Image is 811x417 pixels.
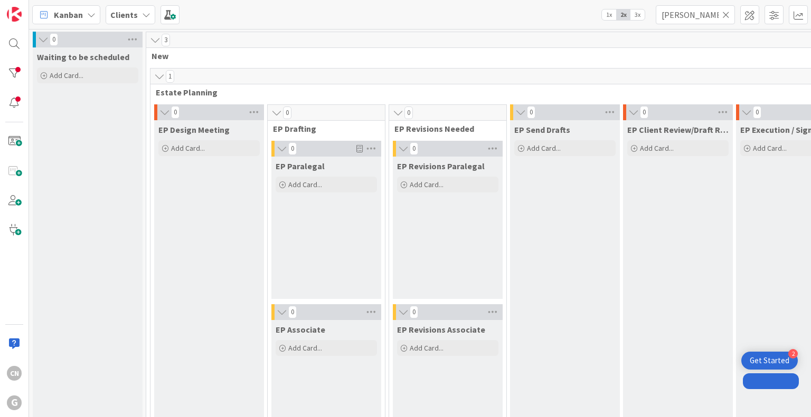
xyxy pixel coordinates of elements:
span: Add Card... [288,343,322,353]
span: EP Revisions Associate [397,324,485,335]
span: EP Paralegal [276,161,325,171]
span: Add Card... [410,343,444,353]
div: Open Get Started checklist, remaining modules: 2 [741,352,798,370]
span: 1x [602,9,616,20]
span: EP Revisions Paralegal [397,161,485,171]
span: Add Card... [50,71,83,80]
span: 0 [753,106,761,119]
span: 0 [410,306,418,318]
span: 0 [404,106,413,119]
span: 0 [410,142,418,155]
span: 0 [283,106,291,119]
span: Waiting to be scheduled [37,52,129,62]
span: Add Card... [640,143,674,153]
span: EP Design Meeting [158,124,230,135]
span: 3 [162,34,170,46]
span: EP Drafting [273,123,372,134]
span: 3x [630,9,645,20]
span: EP Revisions Needed [394,123,493,134]
span: 2x [616,9,630,20]
span: Add Card... [753,143,787,153]
img: Visit kanbanzone.com [7,7,22,22]
span: EP Client Review/Draft Review Meeting [627,124,729,135]
span: 0 [171,106,180,119]
span: Add Card... [527,143,561,153]
span: 0 [527,106,535,119]
span: 0 [640,106,648,119]
span: 0 [288,142,297,155]
span: EP Send Drafts [514,124,570,135]
span: Add Card... [171,143,205,153]
input: Quick Filter... [656,5,735,24]
div: CN [7,366,22,381]
span: 1 [166,70,174,83]
span: Kanban [54,8,83,21]
span: EP Associate [276,324,325,335]
span: Add Card... [410,180,444,189]
div: G [7,395,22,410]
b: Clients [110,9,138,20]
span: 0 [288,306,297,318]
span: 0 [50,33,58,46]
div: Get Started [750,355,789,366]
div: 2 [788,349,798,358]
span: Add Card... [288,180,322,189]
